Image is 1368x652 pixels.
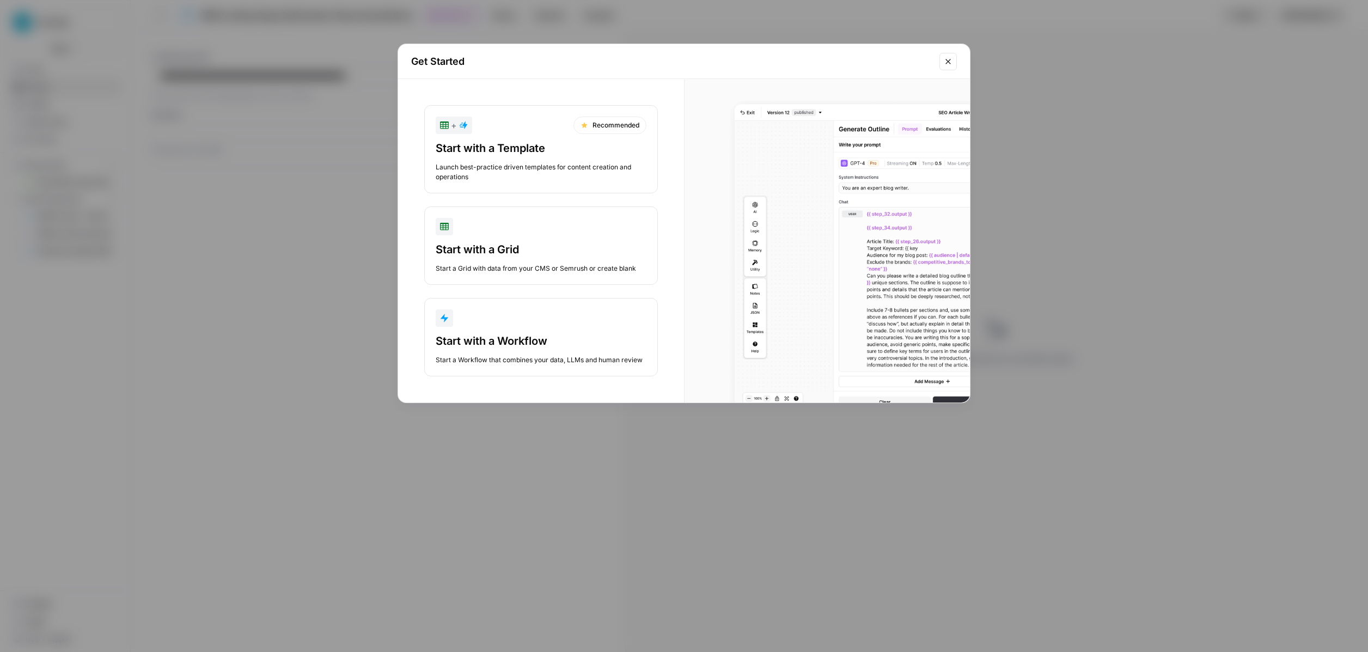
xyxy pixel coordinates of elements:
div: + [440,119,468,132]
div: Launch best-practice driven templates for content creation and operations [436,162,646,182]
h2: Get Started [411,54,933,69]
div: Start with a Grid [436,242,646,257]
div: Start a Workflow that combines your data, LLMs and human review [436,355,646,365]
button: Start with a GridStart a Grid with data from your CMS or Semrush or create blank [424,206,658,285]
div: Recommended [573,117,646,134]
div: Start with a Template [436,141,646,156]
div: Start with a Workflow [436,333,646,349]
button: Start with a WorkflowStart a Workflow that combines your data, LLMs and human review [424,298,658,376]
div: Start a Grid with data from your CMS or Semrush or create blank [436,264,646,273]
button: Close modal [939,53,957,70]
button: +RecommendedStart with a TemplateLaunch best-practice driven templates for content creation and o... [424,105,658,193]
